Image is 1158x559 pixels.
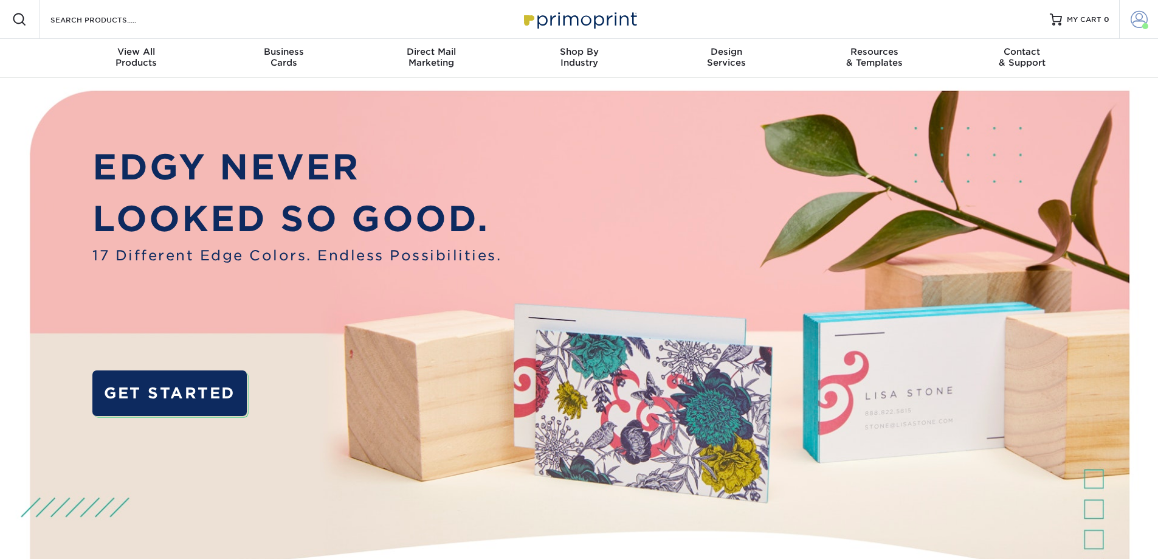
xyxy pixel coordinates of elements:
[92,370,246,416] a: GET STARTED
[505,39,653,78] a: Shop ByIndustry
[801,46,948,68] div: & Templates
[505,46,653,68] div: Industry
[948,46,1096,68] div: & Support
[92,141,501,193] p: EDGY NEVER
[49,12,168,27] input: SEARCH PRODUCTS.....
[63,46,210,57] span: View All
[948,46,1096,57] span: Contact
[948,39,1096,78] a: Contact& Support
[357,46,505,57] span: Direct Mail
[653,46,801,68] div: Services
[63,39,210,78] a: View AllProducts
[210,46,357,57] span: Business
[63,46,210,68] div: Products
[210,46,357,68] div: Cards
[1104,15,1109,24] span: 0
[210,39,357,78] a: BusinessCards
[505,46,653,57] span: Shop By
[357,39,505,78] a: Direct MailMarketing
[653,46,801,57] span: Design
[92,245,501,266] span: 17 Different Edge Colors. Endless Possibilities.
[653,39,801,78] a: DesignServices
[1067,15,1101,25] span: MY CART
[519,6,640,32] img: Primoprint
[801,39,948,78] a: Resources& Templates
[801,46,948,57] span: Resources
[92,193,501,245] p: LOOKED SO GOOD.
[357,46,505,68] div: Marketing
